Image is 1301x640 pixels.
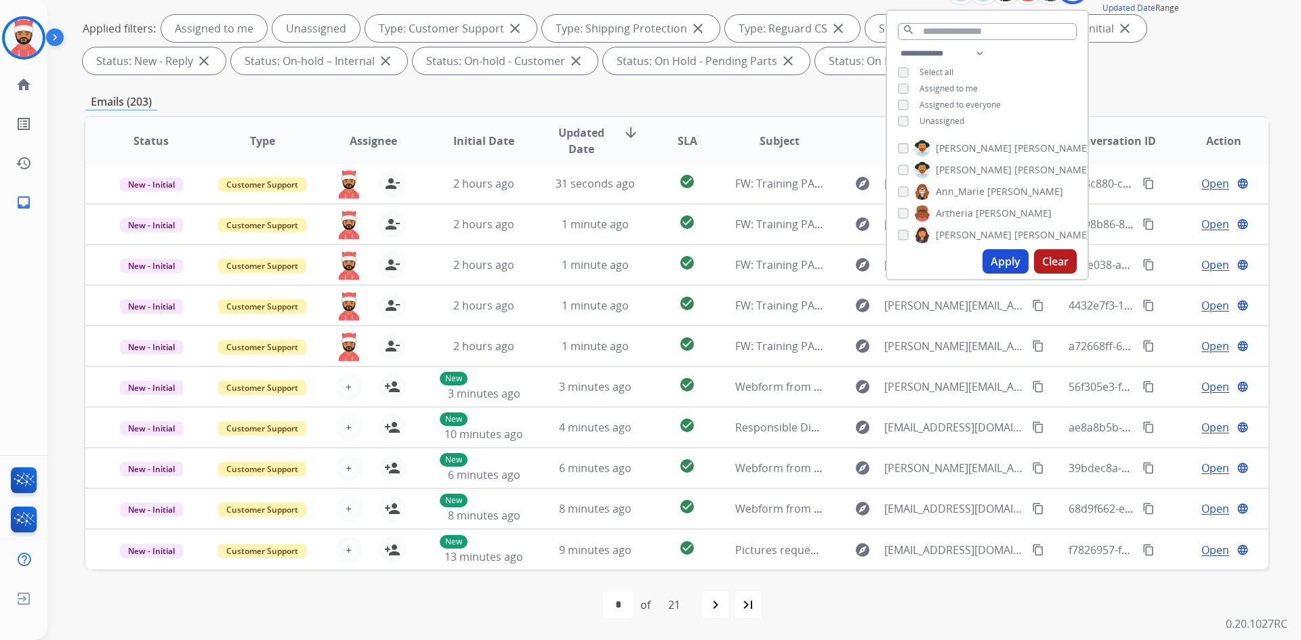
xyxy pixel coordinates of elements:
span: FW: Training PA5: Do Not Assign ([PERSON_NAME]) [735,176,992,191]
mat-icon: language [1237,544,1249,556]
mat-icon: content_copy [1142,218,1155,230]
mat-icon: content_copy [1142,503,1155,515]
span: + [346,379,352,395]
span: Webform from [PERSON_NAME][EMAIL_ADDRESS][DOMAIN_NAME] on [DATE] [735,379,1126,394]
span: + [346,500,352,517]
span: [PERSON_NAME][EMAIL_ADDRESS][DOMAIN_NAME] [884,257,1024,273]
mat-icon: person_remove [384,338,400,354]
span: Customer Support [218,259,306,273]
span: [PERSON_NAME][EMAIL_ADDRESS][DOMAIN_NAME] [884,338,1024,354]
mat-icon: person_add [384,460,400,476]
mat-icon: close [568,53,584,69]
span: [EMAIL_ADDRESS][DOMAIN_NAME] [884,500,1024,517]
span: FW: Training PA3: Do Not Assign ([PERSON_NAME]) [735,257,992,272]
mat-icon: check_circle [679,295,695,312]
img: agent-avatar [335,211,363,239]
span: Updated Date [551,125,613,157]
span: [PERSON_NAME][EMAIL_ADDRESS][DOMAIN_NAME] [884,216,1024,232]
span: [PERSON_NAME][EMAIL_ADDRESS][DOMAIN_NAME] [884,379,1024,395]
span: Customer Support [218,544,306,558]
span: Customer Support [218,218,306,232]
span: Open [1201,460,1229,476]
mat-icon: language [1237,381,1249,393]
mat-icon: check_circle [679,214,695,230]
span: Open [1201,379,1229,395]
div: Status: On Hold - Servicers [815,47,997,74]
span: [PERSON_NAME] [1014,163,1090,177]
span: [PERSON_NAME] [976,207,1052,220]
span: 1 minute ago [562,257,629,272]
mat-icon: content_copy [1032,503,1044,515]
span: Customer Support [218,421,306,435]
span: 56f305e3-fd8e-4e1d-a911-5852debad50a [1069,379,1275,394]
mat-icon: language [1237,259,1249,271]
mat-icon: person_remove [384,297,400,314]
span: Customer Support [218,299,306,314]
mat-icon: check_circle [679,458,695,474]
span: 4 minutes ago [559,420,632,435]
span: 1 minute ago [562,298,629,313]
span: New - Initial [120,259,183,273]
span: Open [1201,175,1229,192]
span: 3 minutes ago [559,379,632,394]
mat-icon: check_circle [679,173,695,190]
div: of [640,597,650,613]
span: FW: Training PA2: Do Not Assign ([PERSON_NAME]) [735,298,992,313]
button: + [335,454,363,482]
mat-icon: content_copy [1142,544,1155,556]
mat-icon: inbox [16,194,32,211]
span: [PERSON_NAME] [936,228,1012,242]
mat-icon: person_remove [384,216,400,232]
mat-icon: person_add [384,379,400,395]
mat-icon: close [690,20,706,37]
span: New - Initial [120,218,183,232]
span: Artheria [936,207,973,220]
span: Select all [920,66,953,78]
span: 2 hours ago [453,339,514,354]
span: Type [250,133,275,149]
span: [PERSON_NAME] [987,185,1063,198]
span: 3 minutes ago [448,386,520,401]
span: Webform from [EMAIL_ADDRESS][DOMAIN_NAME] on [DATE] [735,501,1042,516]
mat-icon: content_copy [1032,299,1044,312]
span: Ann_Marie [936,185,985,198]
mat-icon: language [1237,218,1249,230]
p: Emails (203) [85,93,157,110]
mat-icon: content_copy [1142,177,1155,190]
mat-icon: explore [854,257,871,273]
span: [EMAIL_ADDRESS][DOMAIN_NAME] [884,542,1024,558]
p: 0.20.1027RC [1226,616,1287,632]
span: [PERSON_NAME][EMAIL_ADDRESS][DOMAIN_NAME] [884,460,1024,476]
mat-icon: close [377,53,394,69]
span: 8 minutes ago [559,501,632,516]
span: f7826957-f458-483e-b344-d910650a37ff [1069,542,1268,557]
mat-icon: content_copy [1142,421,1155,433]
span: a72668ff-63ca-44f5-80de-d2c91d56dc36 [1069,339,1271,354]
button: Updated Date [1102,3,1155,14]
button: Apply [983,249,1029,274]
mat-icon: close [507,20,523,37]
span: Subject [760,133,800,149]
mat-icon: content_copy [1142,299,1155,312]
mat-icon: close [830,20,846,37]
img: agent-avatar [335,170,363,198]
span: 8 minutes ago [448,508,520,523]
mat-icon: content_copy [1032,544,1044,556]
span: 1 minute ago [562,217,629,232]
img: agent-avatar [335,333,363,361]
mat-icon: explore [854,460,871,476]
mat-icon: explore [854,175,871,192]
span: ae8a8b5b-159b-40ee-9b4c-3df5efd3563d [1069,420,1276,435]
mat-icon: explore [854,419,871,435]
span: 39bdec8a-d30e-482f-afeb-dc0faf6203b2 [1069,461,1269,475]
span: New - Initial [120,177,183,192]
div: Type: Reguard CS [725,15,860,42]
mat-icon: check_circle [679,377,695,393]
mat-icon: language [1237,503,1249,515]
mat-icon: language [1237,177,1249,190]
mat-icon: person_add [384,419,400,435]
img: avatar [5,19,43,57]
img: agent-avatar [335,292,363,320]
div: Status: Open - All [865,15,998,42]
div: Status: On Hold - Pending Parts [603,47,810,74]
